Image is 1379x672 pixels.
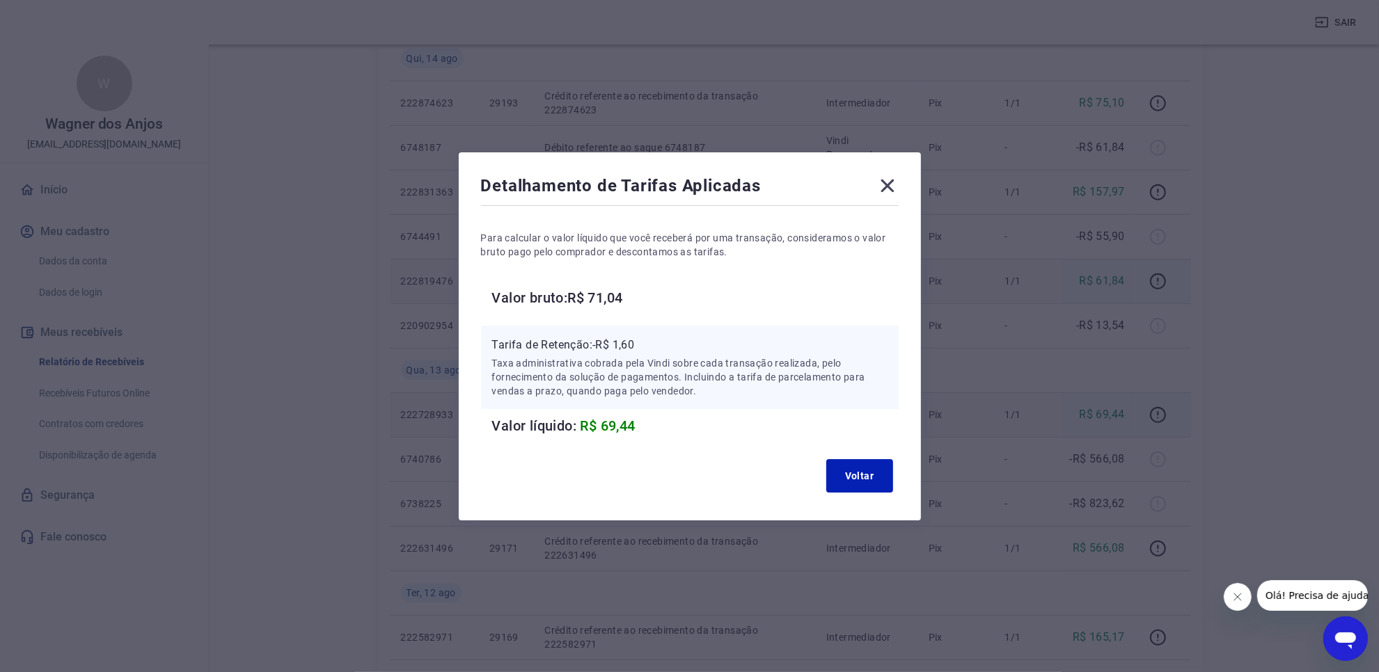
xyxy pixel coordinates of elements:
[8,10,117,21] span: Olá! Precisa de ajuda?
[492,356,888,398] p: Taxa administrativa cobrada pela Vindi sobre cada transação realizada, pelo fornecimento da soluç...
[826,459,893,493] button: Voltar
[492,415,899,437] h6: Valor líquido:
[1224,583,1252,611] iframe: Fechar mensagem
[1257,580,1368,611] iframe: Mensagem da empresa
[492,287,899,309] h6: Valor bruto: R$ 71,04
[1323,616,1368,661] iframe: Botão para abrir a janela de mensagens
[492,337,888,353] p: Tarifa de Retenção: -R$ 1,60
[581,417,636,434] span: R$ 69,44
[481,175,899,202] div: Detalhamento de Tarifas Aplicadas
[481,231,899,259] p: Para calcular o valor líquido que você receberá por uma transação, consideramos o valor bruto pag...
